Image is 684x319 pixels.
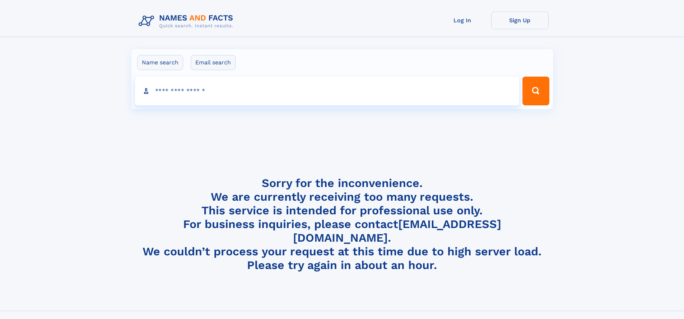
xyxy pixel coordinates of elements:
[136,176,549,272] h4: Sorry for the inconvenience. We are currently receiving too many requests. This service is intend...
[137,55,183,70] label: Name search
[136,12,239,31] img: Logo Names and Facts
[293,217,501,245] a: [EMAIL_ADDRESS][DOMAIN_NAME]
[522,77,549,105] button: Search Button
[491,12,549,29] a: Sign Up
[434,12,491,29] a: Log In
[135,77,520,105] input: search input
[191,55,236,70] label: Email search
